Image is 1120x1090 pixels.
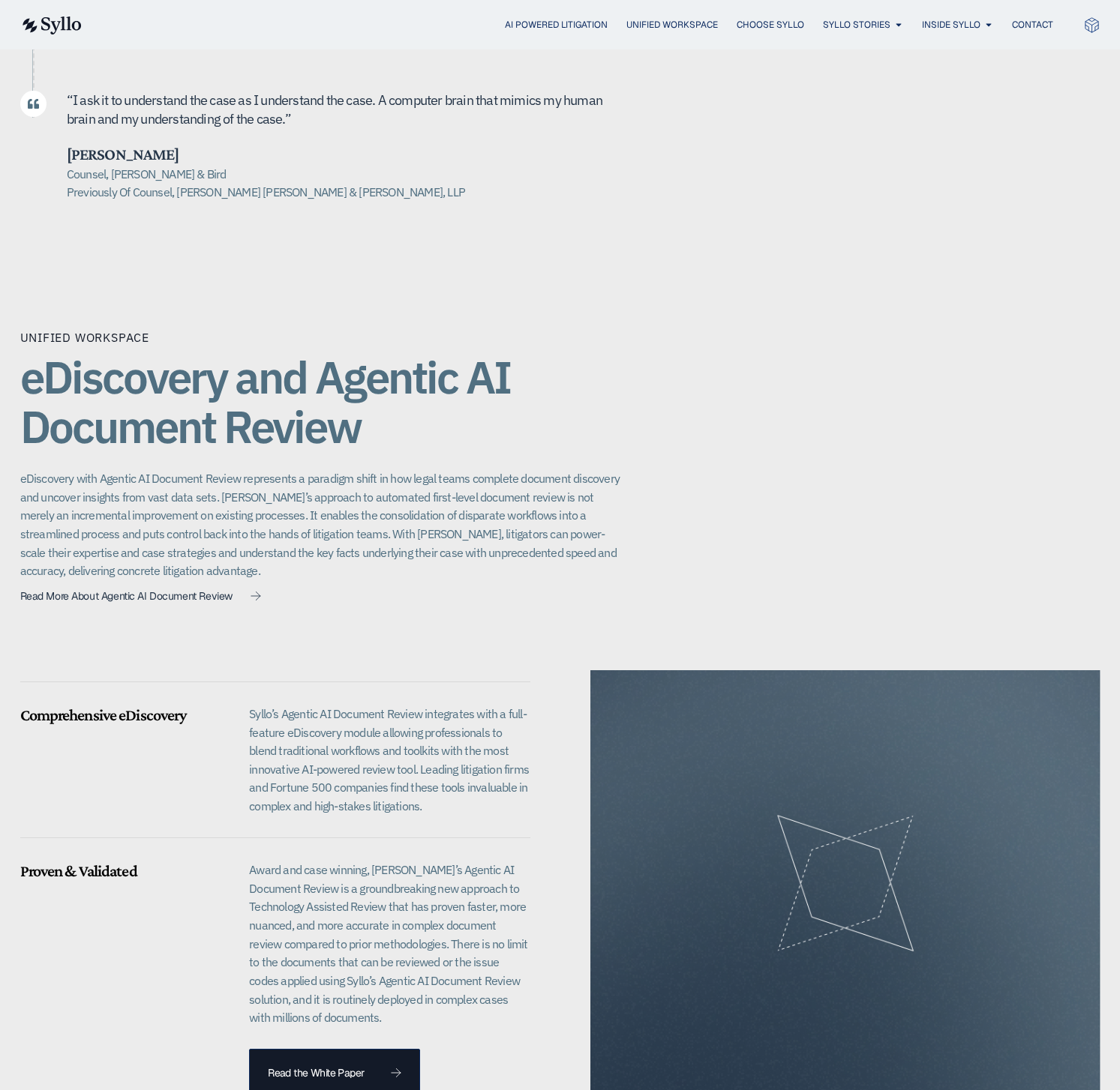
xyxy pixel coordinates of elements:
a: Inside Syllo [922,18,980,31]
span: Read the White Paper [268,1068,364,1078]
h5: Comprehensive eDiscovery [20,705,231,725]
a: AI Powered Litigation [505,18,608,31]
a: Syllo Stories [823,18,890,31]
img: syllo [20,16,82,34]
h5: Proven & Validated [20,861,231,881]
a: Read More About Agentic AI Document Review [20,591,261,602]
span: “ [67,91,73,109]
p: Syllo’s Agentic AI Document Review integrates with a full-feature eDiscovery module allowing prof... [249,705,530,816]
span: I ask it to u [73,91,131,109]
a: Choose Syllo [737,18,804,31]
h1: eDiscovery and Agentic AI Document Review [20,352,620,451]
span: nderstand the case as I understand the case. A computer brain that mimics my human brain and my u... [67,91,602,127]
nav: Menu [112,18,1053,32]
span: .” [282,110,290,127]
div: Unified Workspace [20,328,150,346]
div: Menu Toggle [112,18,1053,32]
span: Read More About Agentic AI Document Review [20,591,233,601]
a: Unified Workspace [626,18,718,31]
h5: Counsel, [PERSON_NAME] & Bird Previously Of Counsel, [PERSON_NAME] [PERSON_NAME] & [PERSON_NAME],... [67,165,620,202]
h5: [PERSON_NAME] [67,145,620,164]
p: eDiscovery with Agentic AI Document Review represents a paradigm shift in how legal teams complet... [20,469,620,580]
p: Award and case winning, [PERSON_NAME]’s Agentic AI Document Review is a groundbreaking new approa... [249,861,530,1027]
a: Contact [1012,18,1053,31]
